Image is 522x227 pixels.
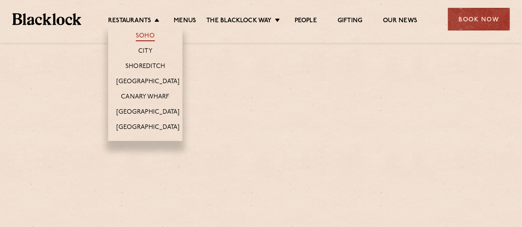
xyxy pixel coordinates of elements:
[108,17,151,26] a: Restaurants
[116,78,180,87] a: [GEOGRAPHIC_DATA]
[448,8,510,30] div: Book Now
[383,17,417,26] a: Our News
[116,108,180,117] a: [GEOGRAPHIC_DATA]
[294,17,317,26] a: People
[121,93,169,102] a: Canary Wharf
[338,17,362,26] a: Gifting
[138,47,152,56] a: City
[125,63,165,72] a: Shoreditch
[12,13,81,25] img: BL_Textured_Logo-footer-cropped.svg
[116,124,180,133] a: [GEOGRAPHIC_DATA]
[206,17,272,26] a: The Blacklock Way
[174,17,196,26] a: Menus
[136,32,155,41] a: Soho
